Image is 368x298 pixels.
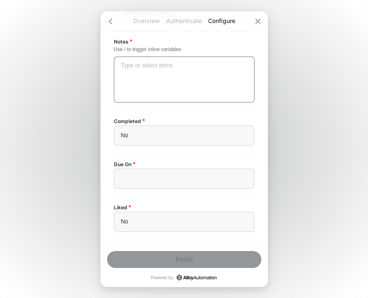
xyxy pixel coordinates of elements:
[107,251,261,268] button: Finish
[114,46,255,53] div: Use / to trigger inline variables
[177,275,217,280] a: icon-success
[128,17,165,25] p: Overview
[114,161,135,168] span: Due On
[121,218,129,225] span: No
[114,38,132,45] span: Notes
[107,18,114,25] span: icon-arrow-left
[255,18,261,25] span: icon-close
[121,132,129,139] span: No
[203,17,241,25] p: Configure
[165,17,203,25] p: Authenticate
[114,118,145,125] span: Completed
[114,204,131,211] span: Liked
[151,275,217,280] p: Powered by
